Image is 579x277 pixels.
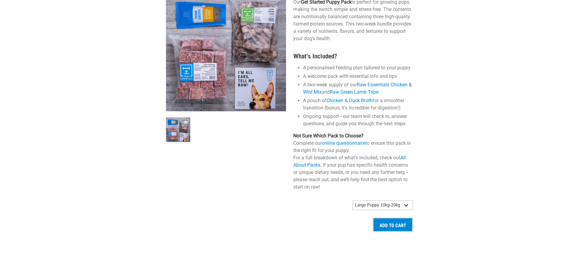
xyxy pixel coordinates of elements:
li: Ongoing support—our team will check in, answer questions, and guide you through the next steps [303,113,413,127]
a: Raw Green Lamb Tripe [330,89,378,95]
li: A welcome pack with essential info and tips [303,73,413,80]
li: A personalised feeding plan tailored to your puppy [303,64,413,71]
strong: Not Sure Which Pack to Choose? [293,133,364,139]
li: A two-week supply of our and [303,81,413,96]
input: Add to cart [373,217,413,232]
strong: What’s Included? [293,54,337,57]
a: Raw Essentials Chicken & Wild Mix [303,82,412,95]
a: Chicken & Duck Broth [326,98,373,103]
a: online questionnaire [322,140,365,146]
li: A pouch of for a smoother transition (bonus, it's incredible for digestion!) [303,97,413,112]
img: NPS Puppy Update [166,117,191,142]
p: Complete our to ensure this pack is the right fit for your puppy. For a full breakdown of what's ... [293,132,413,191]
